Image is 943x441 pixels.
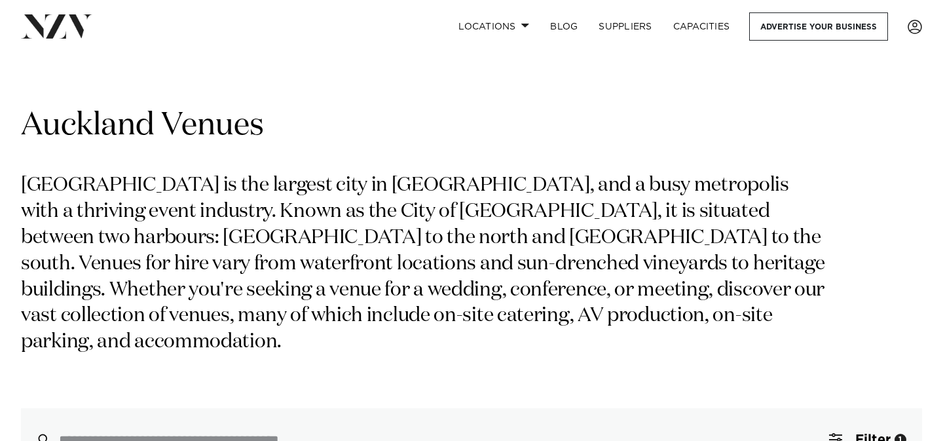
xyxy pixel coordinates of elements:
img: nzv-logo.png [21,14,92,38]
h1: Auckland Venues [21,105,922,147]
a: SUPPLIERS [588,12,662,41]
p: [GEOGRAPHIC_DATA] is the largest city in [GEOGRAPHIC_DATA], and a busy metropolis with a thriving... [21,173,830,356]
a: Locations [448,12,540,41]
a: BLOG [540,12,588,41]
a: Capacities [663,12,741,41]
a: Advertise your business [749,12,888,41]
